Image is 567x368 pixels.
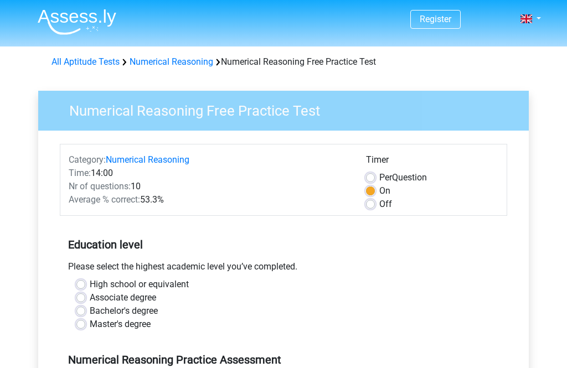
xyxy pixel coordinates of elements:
[379,198,392,211] label: Off
[60,193,358,206] div: 53.3%
[90,278,189,291] label: High school or equivalent
[90,291,156,304] label: Associate degree
[130,56,213,67] a: Numerical Reasoning
[106,154,189,165] a: Numerical Reasoning
[60,167,358,180] div: 14:00
[90,304,158,318] label: Bachelor's degree
[51,56,120,67] a: All Aptitude Tests
[60,260,507,278] div: Please select the highest academic level you’ve completed.
[60,180,358,193] div: 10
[379,172,392,183] span: Per
[69,181,131,191] span: Nr of questions:
[69,168,91,178] span: Time:
[68,353,499,366] h5: Numerical Reasoning Practice Assessment
[366,153,498,171] div: Timer
[69,154,106,165] span: Category:
[420,14,451,24] a: Register
[56,98,520,120] h3: Numerical Reasoning Free Practice Test
[47,55,520,69] div: Numerical Reasoning Free Practice Test
[90,318,151,331] label: Master's degree
[379,171,427,184] label: Question
[38,9,116,35] img: Assessly
[68,234,499,256] h5: Education level
[379,184,390,198] label: On
[69,194,140,205] span: Average % correct:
